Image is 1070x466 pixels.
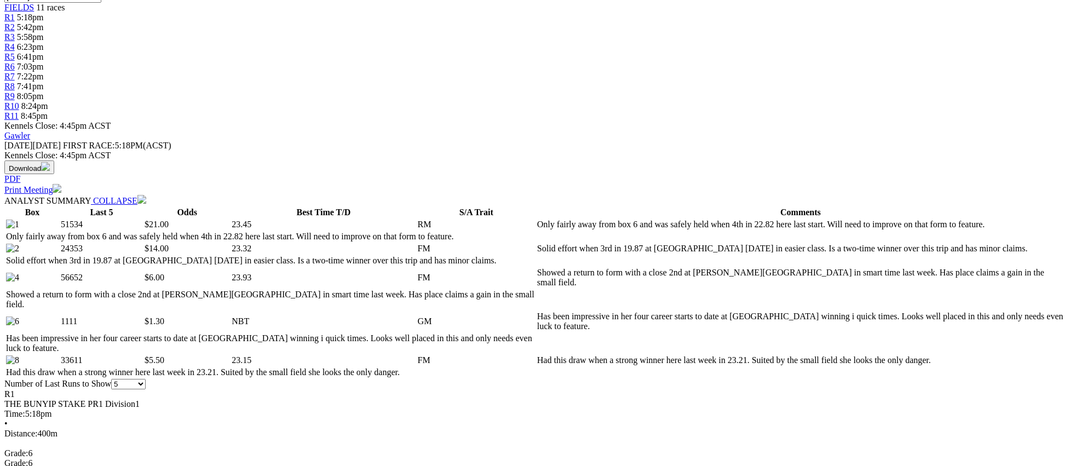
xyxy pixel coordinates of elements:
td: Showed a return to form with a close 2nd at [PERSON_NAME][GEOGRAPHIC_DATA] in smart time last wee... [537,267,1065,288]
td: 23.15 [231,355,416,366]
div: 400m [4,429,1066,439]
img: 4 [6,273,19,283]
span: COLLAPSE [93,196,137,205]
td: RM [417,219,536,230]
a: Gawler [4,131,30,140]
td: 23.32 [231,243,416,254]
td: 23.45 [231,219,416,230]
td: Showed a return to form with a close 2nd at [PERSON_NAME][GEOGRAPHIC_DATA] in smart time last wee... [5,289,536,310]
span: R1 [4,389,15,399]
a: R11 [4,111,19,120]
a: FIELDS [4,3,34,12]
td: Had this draw when a strong winner here last week in 23.21. Suited by the small field she looks t... [537,355,1065,366]
span: [DATE] [4,141,61,150]
span: $14.00 [145,244,169,253]
td: 24353 [60,243,143,254]
span: 5:58pm [17,32,44,42]
td: 23.93 [231,267,416,288]
a: R7 [4,72,15,81]
td: Had this draw when a strong winner here last week in 23.21. Suited by the small field she looks t... [5,367,536,378]
td: Has been impressive in her four career starts to date at [GEOGRAPHIC_DATA] winning i quick times.... [537,311,1065,332]
span: 6:23pm [17,42,44,51]
a: R4 [4,42,15,51]
img: printer.svg [53,184,61,193]
span: $1.30 [145,317,164,326]
span: 5:42pm [17,22,44,32]
span: FIRST RACE: [63,141,114,150]
th: Box [5,207,59,218]
span: 11 races [36,3,65,12]
img: chevron-down-white.svg [137,195,146,204]
td: Only fairly away from box 6 and was safely held when 4th in 22.82 here last start. Will need to i... [5,231,536,242]
span: $6.00 [145,273,164,282]
div: Download [4,174,1066,184]
span: 7:22pm [17,72,44,81]
div: ANALYST SUMMARY [4,195,1066,206]
span: 7:41pm [17,82,44,91]
th: Comments [537,207,1065,218]
td: FM [417,355,536,366]
td: Solid effort when 3rd in 19.87 at [GEOGRAPHIC_DATA] [DATE] in easier class. Is a two-time winner ... [537,243,1065,254]
span: 7:03pm [17,62,44,71]
a: R3 [4,32,15,42]
span: Kennels Close: 4:45pm ACST [4,121,111,130]
div: 5:18pm [4,409,1066,419]
span: • [4,419,8,428]
th: Last 5 [60,207,143,218]
a: R5 [4,52,15,61]
img: 8 [6,355,19,365]
a: PDF [4,174,20,183]
div: THE BUNYIP STAKE PR1 Division1 [4,399,1066,409]
th: Best Time T/D [231,207,416,218]
span: Distance: [4,429,37,438]
a: COLLAPSE [91,196,146,205]
div: Kennels Close: 4:45pm ACST [4,151,1066,160]
td: 1111 [60,311,143,332]
div: Number of Last Runs to Show [4,379,1066,389]
td: 33611 [60,355,143,366]
td: 51534 [60,219,143,230]
td: NBT [231,311,416,332]
a: R9 [4,91,15,101]
td: FM [417,243,536,254]
span: 5:18PM(ACST) [63,141,171,150]
span: 8:05pm [17,91,44,101]
td: Only fairly away from box 6 and was safely held when 4th in 22.82 here last start. Will need to i... [537,219,1065,230]
td: GM [417,311,536,332]
td: Has been impressive in her four career starts to date at [GEOGRAPHIC_DATA] winning i quick times.... [5,333,536,354]
th: S/A Trait [417,207,536,218]
span: Time: [4,409,25,418]
img: 1 [6,220,19,229]
td: FM [417,267,536,288]
span: 6:41pm [17,52,44,61]
span: $5.50 [145,355,164,365]
td: 56652 [60,267,143,288]
a: R1 [4,13,15,22]
a: R8 [4,82,15,91]
span: Grade: [4,448,28,458]
span: [DATE] [4,141,33,150]
td: Solid effort when 3rd in 19.87 at [GEOGRAPHIC_DATA] [DATE] in easier class. Is a two-time winner ... [5,255,536,266]
a: R2 [4,22,15,32]
img: 2 [6,244,19,254]
button: Download [4,160,54,174]
a: R10 [4,101,19,111]
span: 5:18pm [17,13,44,22]
span: $21.00 [145,220,169,229]
img: download.svg [41,162,50,171]
a: R6 [4,62,15,71]
div: 6 [4,448,1066,458]
th: Odds [144,207,230,218]
span: 8:24pm [21,101,48,111]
